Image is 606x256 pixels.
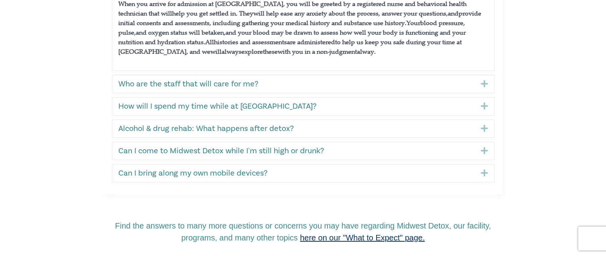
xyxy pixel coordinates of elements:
span: will [210,47,222,56]
span: . [204,37,205,46]
span: these [263,47,278,56]
span: r [418,18,420,27]
a: here on our "What to Expect" page. [298,233,425,242]
span: here on our "What to Expect" page. [300,233,425,242]
span: to help us keep you safe during your time at [GEOGRAPHIC_DATA], and we [118,37,462,56]
span: Find the answers to many more questions or concerns you may have regarding Midwest Detox, our fac... [115,221,491,242]
span: way [362,47,374,56]
span: . [374,47,376,56]
span: ed [328,37,335,46]
span: explore [241,47,263,56]
span: help you get settled in [172,9,236,18]
span: All [205,37,214,46]
a: How will I spend my time while at [GEOGRAPHIC_DATA]? [118,102,469,111]
span: Y [406,18,410,27]
span: . [405,18,406,27]
span: , [446,9,448,18]
span: are administer [287,37,328,46]
span: , [224,28,226,37]
a: Can I bring along my own mobile devices? [118,168,469,178]
a: Alcohol & drug rehab: What happens after detox? [118,124,469,133]
span: and your blood may be drawn to assess how well your body is functioning and your nutrition and hy... [118,28,466,46]
span: and oxygen status will be [136,28,208,37]
span: They [239,9,253,18]
span: will help ease any anxiety about the process, answer your questions [253,9,446,18]
a: Can I come to Midwest Detox while I'm still high or drunk? [118,146,469,156]
span: histories and assessments [214,37,287,46]
span: . [236,9,237,18]
span: , [134,28,136,37]
a: Who are the staff that will care for me? [118,79,469,89]
span: taken [208,28,224,37]
span: ou [410,18,418,27]
span: , including gathering your medical history and substance use history [210,18,405,27]
span: and [448,9,459,18]
span: with you in a non-judgmental [278,47,362,56]
span: always [222,47,241,56]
